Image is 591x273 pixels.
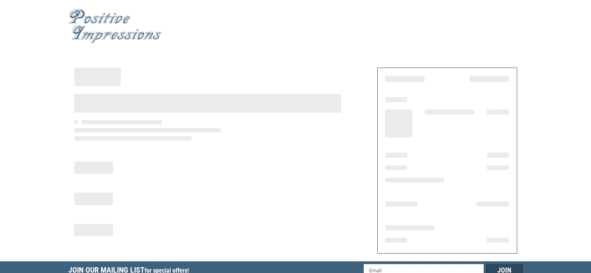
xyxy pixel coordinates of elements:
[68,9,162,43] img: Positive Impressions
